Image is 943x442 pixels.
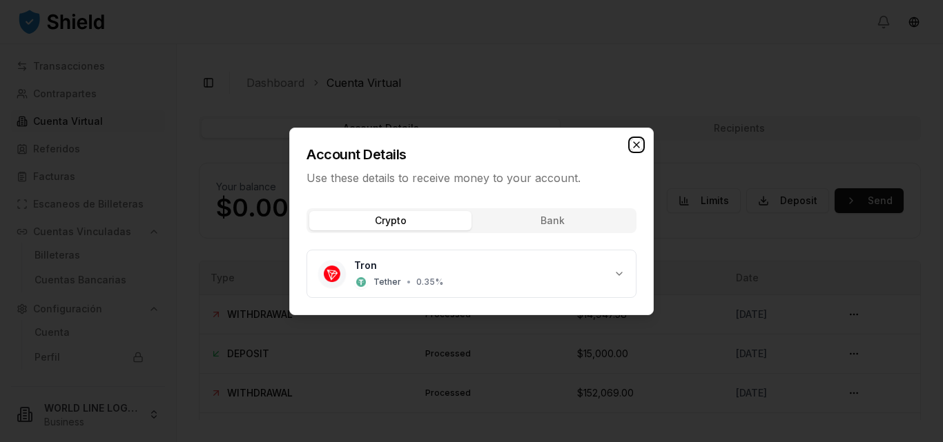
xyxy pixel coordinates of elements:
[471,211,634,230] button: Bank
[307,145,636,164] h2: Account Details
[373,277,401,288] span: Tether
[416,277,443,288] span: 0.35 %
[354,259,377,272] span: Tron
[356,277,366,287] img: Tether
[307,170,636,186] p: Use these details to receive money to your account.
[307,250,636,297] button: TronTronTetherTether•0.35%
[324,265,340,282] img: Tron
[407,277,411,288] span: •
[309,211,471,230] button: Crypto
